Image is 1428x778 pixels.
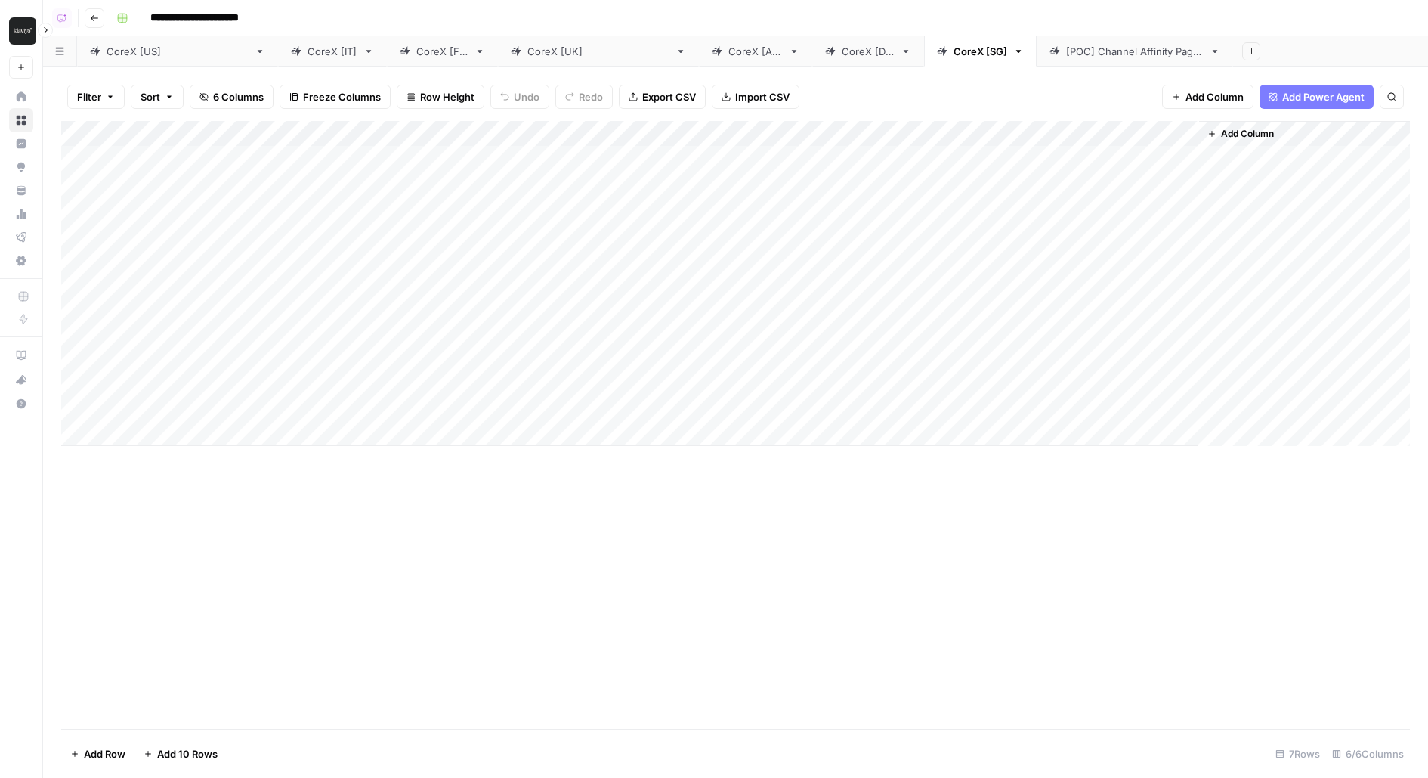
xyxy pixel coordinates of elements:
span: Freeze Columns [303,89,381,104]
button: Filter [67,85,125,109]
span: Add Column [1185,89,1244,104]
img: Klaviyo Logo [9,17,36,45]
span: Undo [514,89,539,104]
span: Add Row [84,746,125,761]
div: CoreX [FR] [416,44,468,59]
div: CoreX [AU] [728,44,783,59]
span: Filter [77,89,101,104]
button: Workspace: Klaviyo [9,12,33,50]
a: Flightpath [9,225,33,250]
button: Import CSV [712,85,799,109]
button: Add Column [1201,124,1280,144]
span: Row Height [420,89,474,104]
button: Help + Support [9,392,33,416]
div: What's new? [10,368,32,391]
button: What's new? [9,367,33,392]
div: CoreX [[GEOGRAPHIC_DATA]] [107,44,249,59]
div: CoreX [[GEOGRAPHIC_DATA]] [527,44,669,59]
span: Add 10 Rows [157,746,218,761]
a: AirOps Academy [9,343,33,367]
button: Add Power Agent [1260,85,1374,109]
div: CoreX [IT] [308,44,357,59]
a: Settings [9,249,33,273]
span: 6 Columns [213,89,264,104]
span: Import CSV [735,89,790,104]
div: CoreX [SG] [954,44,1007,59]
a: Opportunities [9,155,33,179]
button: Export CSV [619,85,706,109]
a: Insights [9,132,33,156]
a: CoreX [[GEOGRAPHIC_DATA]] [77,36,278,67]
div: 6/6 Columns [1326,742,1410,766]
button: Freeze Columns [280,85,391,109]
button: Add 10 Rows [134,742,227,766]
button: 6 Columns [190,85,274,109]
a: CoreX [[GEOGRAPHIC_DATA]] [498,36,699,67]
a: Your Data [9,178,33,203]
button: Add Column [1162,85,1253,109]
a: [POC] Channel Affinity Pages [1037,36,1233,67]
button: Undo [490,85,549,109]
div: [POC] Channel Affinity Pages [1066,44,1204,59]
a: Home [9,85,33,109]
button: Add Row [61,742,134,766]
span: Export CSV [642,89,696,104]
a: CoreX [FR] [387,36,498,67]
span: Add Power Agent [1282,89,1365,104]
span: Add Column [1221,127,1274,141]
a: CoreX [SG] [924,36,1037,67]
div: CoreX [DE] [842,44,895,59]
a: CoreX [AU] [699,36,812,67]
button: Row Height [397,85,484,109]
a: Usage [9,202,33,226]
button: Redo [555,85,613,109]
a: CoreX [DE] [812,36,924,67]
span: Sort [141,89,160,104]
button: Sort [131,85,184,109]
span: Redo [579,89,603,104]
a: CoreX [IT] [278,36,387,67]
a: Browse [9,108,33,132]
div: 7 Rows [1269,742,1326,766]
